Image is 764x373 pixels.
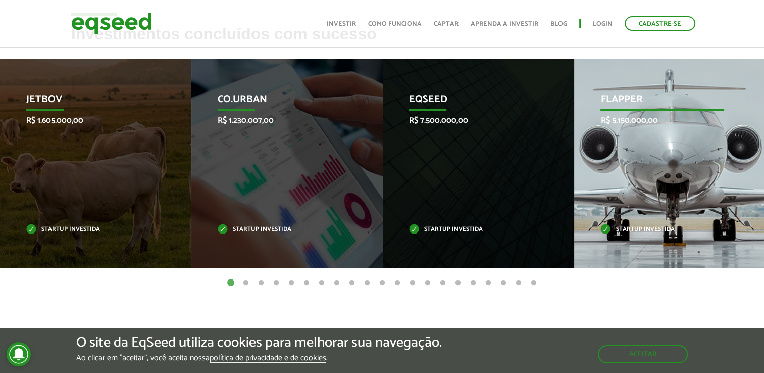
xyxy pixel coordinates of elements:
[434,21,459,27] a: Captar
[26,94,149,111] p: JetBov
[256,278,266,288] button: 3 of 21
[600,227,724,232] p: Startup investida
[241,278,251,288] button: 2 of 21
[392,278,402,288] button: 12 of 21
[26,116,149,125] p: R$ 1.605.000,00
[550,21,567,27] a: Blog
[498,278,508,288] button: 19 of 21
[26,227,149,232] p: Startup investida
[409,227,532,232] p: Startup investida
[76,335,442,351] h5: O site da EqSeed utiliza cookies para melhorar sua navegação.
[317,278,327,288] button: 7 of 21
[286,278,296,288] button: 5 of 21
[362,278,372,288] button: 10 of 21
[438,278,448,288] button: 15 of 21
[368,21,422,27] a: Como funciona
[409,94,532,111] p: EqSeed
[483,278,493,288] button: 18 of 21
[377,278,387,288] button: 11 of 21
[625,16,695,31] a: Cadastre-se
[327,21,356,27] a: Investir
[408,278,418,288] button: 13 of 21
[347,278,357,288] button: 9 of 21
[529,278,539,288] button: 21 of 21
[301,278,312,288] button: 6 of 21
[600,116,724,125] p: R$ 5.150.000,00
[218,94,341,111] p: Co.Urban
[210,354,326,363] a: política de privacidade e de cookies
[76,353,442,363] p: Ao clicar em "aceitar", você aceita nossa .
[271,278,281,288] button: 4 of 21
[593,21,613,27] a: Login
[471,21,538,27] a: Aprenda a investir
[423,278,433,288] button: 14 of 21
[226,278,236,288] button: 1 of 21
[514,278,524,288] button: 20 of 21
[71,10,152,37] img: EqSeed
[332,278,342,288] button: 8 of 21
[598,345,688,363] button: Aceitar
[453,278,463,288] button: 16 of 21
[468,278,478,288] button: 17 of 21
[409,116,532,125] p: R$ 7.500.000,00
[218,227,341,232] p: Startup investida
[218,116,341,125] p: R$ 1.230.007,00
[600,94,724,111] p: Flapper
